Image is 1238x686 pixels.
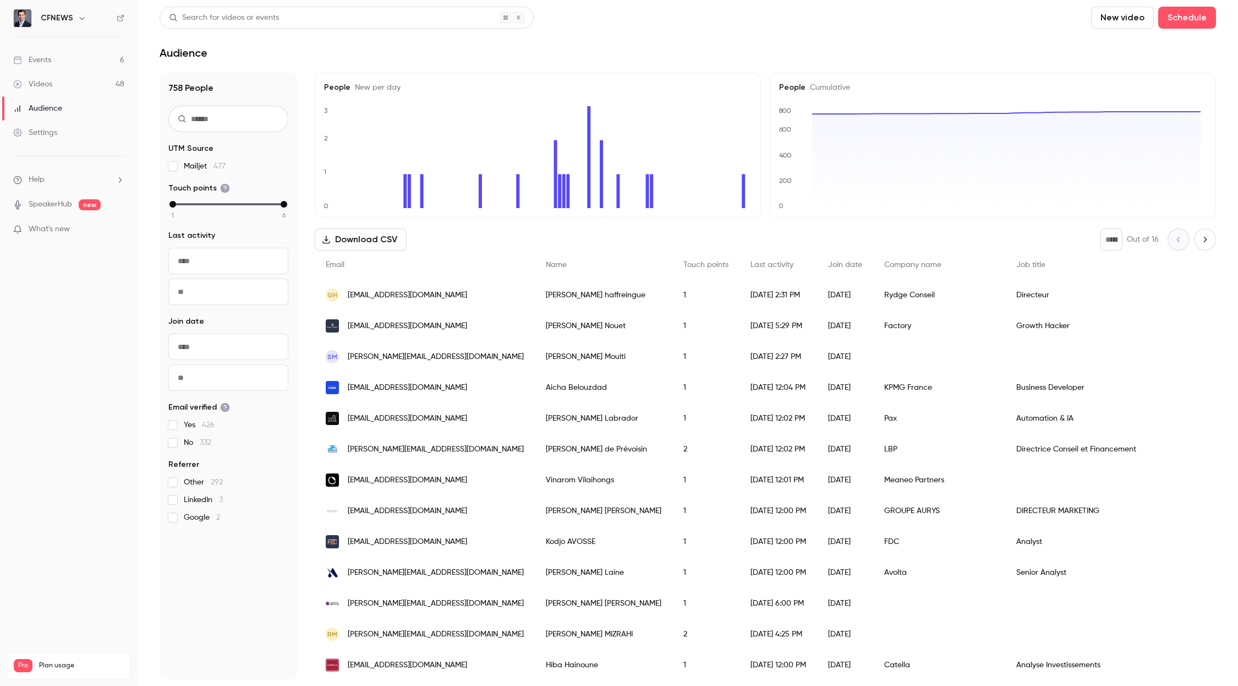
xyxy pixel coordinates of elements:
span: gh [327,290,337,300]
div: Directeur [1005,280,1224,311]
div: [DATE] [817,280,873,311]
button: New video [1091,7,1154,29]
div: [PERSON_NAME] [PERSON_NAME] [535,588,672,619]
div: DIRECTEUR MARKETING [1005,496,1224,526]
div: [DATE] [817,496,873,526]
h6: CFNEWS [41,13,73,24]
div: [DATE] 12:01 PM [739,465,817,496]
img: avolta.io [326,566,339,579]
div: [DATE] 12:00 PM [739,526,817,557]
span: Email verified [168,402,230,413]
span: [EMAIL_ADDRESS][DOMAIN_NAME] [348,382,467,394]
span: Mailjet [184,161,226,172]
div: LBP [873,434,1005,465]
div: Aicha Belouzdad [535,372,672,403]
div: [PERSON_NAME] Moulti [535,341,672,372]
text: 0 [779,202,784,210]
div: 1 [672,311,739,341]
div: KPMG France [873,372,1005,403]
button: Next page [1194,228,1216,251]
span: [PERSON_NAME][EMAIL_ADDRESS][DOMAIN_NAME] [348,598,524,609]
div: [DATE] 12:00 PM [739,557,817,588]
div: GROUPE AURYS [873,496,1005,526]
div: Hiba Hainoune [535,650,672,680]
button: Schedule [1158,7,1216,29]
div: Automation & IA [1005,403,1224,434]
text: 3 [324,107,328,115]
div: [DATE] 12:00 PM [739,496,817,526]
div: Directrice Conseil et Financement [1005,434,1224,465]
span: Cumulative [806,84,850,91]
h1: 758 People [168,81,288,95]
div: 1 [672,650,739,680]
text: 400 [779,151,792,159]
span: Name [546,261,567,269]
div: 1 [672,280,739,311]
div: 1 [672,496,739,526]
div: 1 [672,465,739,496]
div: [PERSON_NAME] Nouet [535,311,672,341]
div: min [169,201,176,208]
span: UTM Source [168,143,213,154]
span: New per day [350,84,401,91]
div: Events [13,55,51,66]
div: FDC [873,526,1005,557]
img: fdc-np.com [326,535,339,548]
div: 1 [672,372,739,403]
span: Plan usage [39,661,124,670]
div: [DATE] 4:25 PM [739,619,817,650]
div: [DATE] [817,403,873,434]
span: [EMAIL_ADDRESS][DOMAIN_NAME] [348,505,467,517]
div: Meaneo Partners [873,465,1005,496]
button: Download CSV [315,228,407,251]
div: [DATE] [817,341,873,372]
div: 1 [672,526,739,557]
span: Help [29,174,45,186]
h5: People [324,82,752,93]
div: 1 [672,403,739,434]
span: Company name [884,261,941,269]
div: [DATE] [817,588,873,619]
div: Rydge Conseil [873,280,1005,311]
div: [PERSON_NAME] haffreingue [535,280,672,311]
div: [DATE] [817,465,873,496]
span: [EMAIL_ADDRESS][DOMAIN_NAME] [348,475,467,486]
div: [DATE] 2:27 PM [739,341,817,372]
span: [PERSON_NAME][EMAIL_ADDRESS][DOMAIN_NAME] [348,629,524,640]
span: 477 [213,162,226,170]
span: Referrer [168,459,199,470]
span: 3 [219,496,223,504]
div: Audience [13,103,62,114]
img: CFNEWS [14,9,31,27]
div: 2 [672,619,739,650]
span: 1 [172,210,174,220]
p: Out of 16 [1127,234,1159,245]
div: [DATE] [817,526,873,557]
text: 200 [779,177,792,184]
img: bpce.fr [326,597,339,610]
text: 800 [779,107,791,115]
div: [DATE] 2:31 PM [739,280,817,311]
span: 426 [202,421,215,429]
img: aurys.fr [326,504,339,518]
div: Settings [13,127,57,138]
li: help-dropdown-opener [13,174,124,186]
span: LinkedIn [184,494,223,505]
span: Email [326,261,344,269]
div: [DATE] 12:02 PM [739,403,817,434]
span: Yes [184,420,215,431]
div: Business Developer [1005,372,1224,403]
span: RM [327,629,337,639]
img: pax.fr [326,412,339,425]
text: 1 [324,168,326,176]
div: 1 [672,341,739,372]
img: factory.fr [326,319,339,333]
div: [PERSON_NAME] MIZRAHI [535,619,672,650]
span: Google [184,512,220,523]
span: Job title [1016,261,1045,269]
div: max [281,201,287,208]
div: [DATE] [817,311,873,341]
div: Videos [13,79,52,90]
span: Other [184,477,223,488]
div: [DATE] [817,650,873,680]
